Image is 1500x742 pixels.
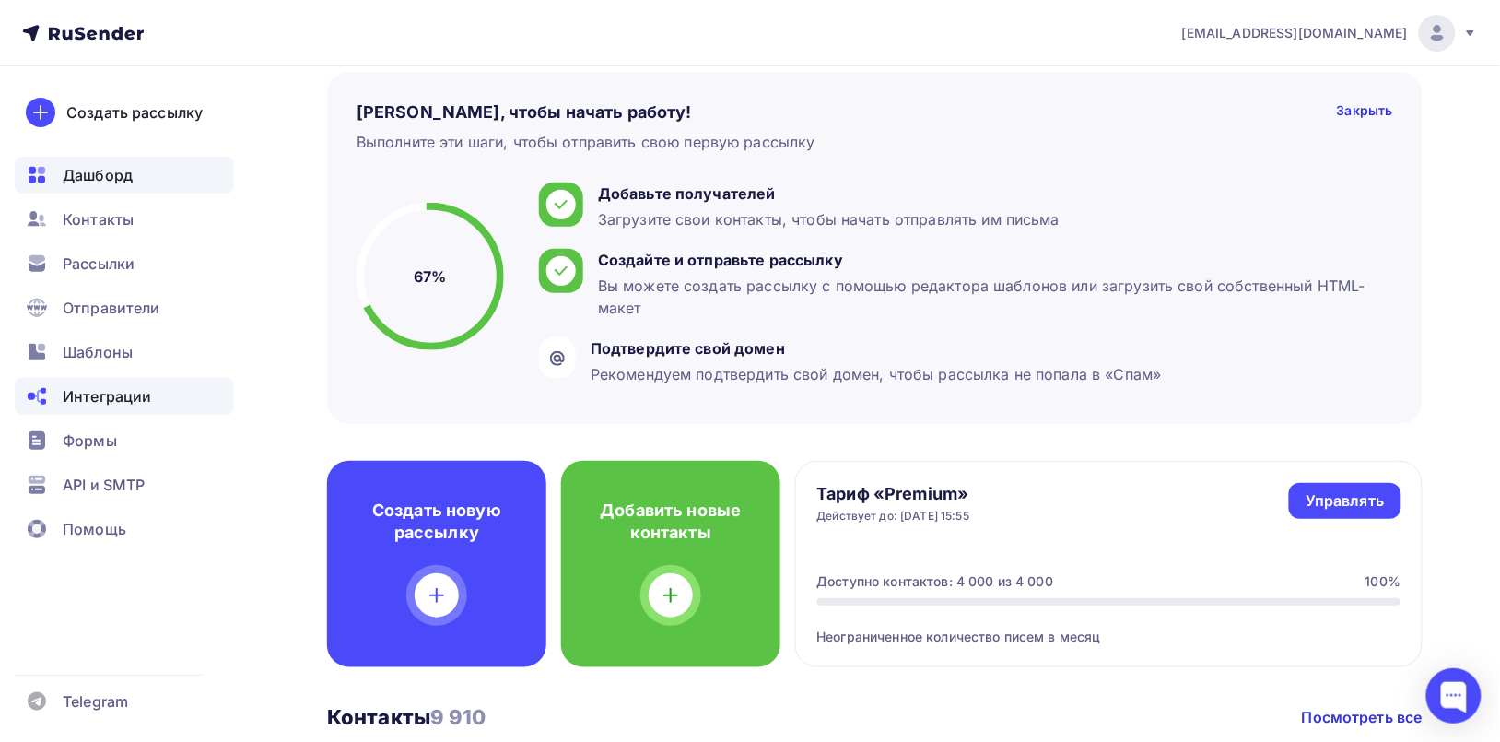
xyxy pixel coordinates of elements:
a: Рассылки [15,245,234,282]
span: Отправители [63,297,160,319]
span: 9 910 [430,705,486,729]
a: Шаблоны [15,334,234,371]
span: API и SMTP [63,474,145,496]
span: Рассылки [63,253,135,275]
div: Действует до: [DATE] 15:55 [817,509,970,524]
span: Интеграции [63,385,151,407]
h3: Контакты [327,704,486,730]
div: Добавьте получателей [598,183,1060,205]
div: Неограниченное количество писем в месяц [817,606,1401,646]
span: Помощь [63,518,126,540]
div: Вы можете создать рассылку с помощью редактора шаблонов или загрузить свой собственный HTML-макет [598,275,1384,319]
div: Управлять [1306,490,1384,512]
a: [EMAIL_ADDRESS][DOMAIN_NAME] [1182,15,1478,52]
h4: [PERSON_NAME], чтобы начать работу! [357,101,692,124]
a: Контакты [15,201,234,238]
span: Контакты [63,208,134,230]
div: Доступно контактов: 4 000 из 4 000 [817,572,1054,591]
span: Дашборд [63,164,133,186]
div: Загрузите свои контакты, чтобы начать отправлять им письма [598,208,1060,230]
div: Подтвердите свой домен [591,337,1162,359]
a: Отправители [15,289,234,326]
div: Закрыть [1337,101,1393,124]
div: 100% [1365,572,1401,591]
span: Telegram [63,690,128,713]
span: [EMAIL_ADDRESS][DOMAIN_NAME] [1182,24,1408,42]
div: Создайте и отправьте рассылку [598,249,1384,271]
span: Шаблоны [63,341,133,363]
a: Посмотреть все [1302,706,1423,728]
a: Формы [15,422,234,459]
div: Выполните эти шаги, чтобы отправить свою первую рассылку [357,131,815,153]
a: Управлять [1289,483,1400,519]
h4: Создать новую рассылку [357,500,517,544]
h4: Добавить новые контакты [591,500,751,544]
h5: 67% [414,265,446,288]
span: Формы [63,430,117,452]
div: Рекомендуем подтвердить свой домен, чтобы рассылка не попала в «Спам» [591,363,1162,385]
div: Создать рассылку [66,101,203,124]
a: Дашборд [15,157,234,194]
h4: Тариф «Premium» [817,483,970,505]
